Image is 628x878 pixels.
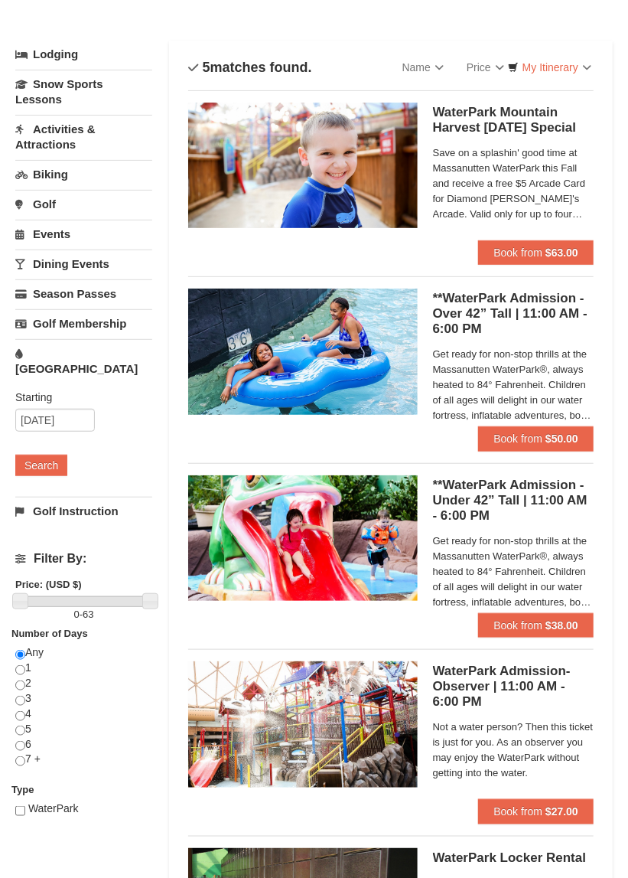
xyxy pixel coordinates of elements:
[478,240,594,265] button: Book from $63.00
[493,805,542,818] span: Book from
[478,613,594,638] button: Book from $38.00
[11,784,34,795] strong: Type
[433,291,594,337] h5: **WaterPark Admission - Over 42” Tall | 11:00 AM - 6:00 PM
[15,70,152,113] a: Snow Sports Lessons
[433,664,594,710] h5: WaterPark Admission- Observer | 11:00 AM - 6:00 PM
[188,661,418,787] img: 6619917-744-d8335919.jpg
[15,552,152,566] h4: Filter By:
[493,619,542,632] span: Book from
[203,60,210,75] span: 5
[433,145,594,222] span: Save on a splashin' good time at Massanutten WaterPark this Fall and receive a free $5 Arcade Car...
[433,105,594,135] h5: WaterPark Mountain Harvest [DATE] Special
[545,432,578,445] strong: $50.00
[15,645,152,782] div: Any 1 2 3 4 5 6 7 +
[545,805,578,818] strong: $27.00
[15,41,152,68] a: Lodging
[74,609,80,620] span: 0
[15,390,141,405] label: Starting
[15,607,152,622] label: -
[15,497,152,525] a: Golf Instruction
[15,279,152,308] a: Season Passes
[11,628,88,639] strong: Number of Days
[15,339,152,383] a: [GEOGRAPHIC_DATA]
[433,347,594,423] span: Get ready for non-stop thrills at the Massanutten WaterPark®, always heated to 84° Fahrenheit. Ch...
[493,246,542,259] span: Book from
[433,478,594,524] h5: **WaterPark Admission - Under 42” Tall | 11:00 AM - 6:00 PM
[15,250,152,278] a: Dining Events
[433,850,594,866] h5: WaterPark Locker Rental
[433,720,594,781] span: Not a water person? Then this ticket is just for you. As an observer you may enjoy the WaterPark ...
[478,799,594,824] button: Book from $27.00
[188,475,418,601] img: 6619917-738-d4d758dd.jpg
[455,52,516,83] a: Price
[545,619,578,632] strong: $38.00
[391,52,455,83] a: Name
[15,115,152,158] a: Activities & Attractions
[188,103,418,228] img: 6619917-1412-d332ca3f.jpg
[15,190,152,218] a: Golf
[433,534,594,610] span: Get ready for non-stop thrills at the Massanutten WaterPark®, always heated to 84° Fahrenheit. Ch...
[493,432,542,445] span: Book from
[15,160,152,188] a: Biking
[15,309,152,338] a: Golf Membership
[15,579,82,590] strong: Price: (USD $)
[545,246,578,259] strong: $63.00
[15,220,152,248] a: Events
[498,56,601,79] a: My Itinerary
[478,426,594,451] button: Book from $50.00
[188,60,312,75] h4: matches found.
[83,609,93,620] span: 63
[188,289,418,414] img: 6619917-726-5d57f225.jpg
[15,455,67,476] button: Search
[28,802,79,814] span: WaterPark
